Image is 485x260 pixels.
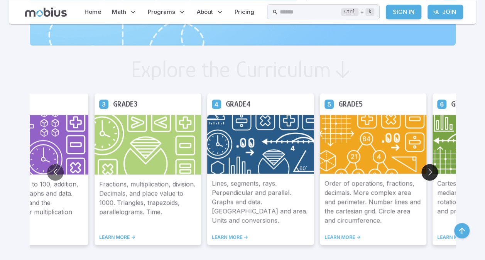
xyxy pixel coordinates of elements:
h5: Grade 4 [226,98,250,110]
a: Grade 6 [437,99,446,108]
kbd: k [365,8,374,16]
h2: Explore the Curriculum [131,58,331,81]
a: Grade 5 [324,99,334,108]
h5: Grade 3 [113,98,137,110]
p: Lines, segments, rays. Perpendicular and parallel. Graphs and data. [GEOGRAPHIC_DATA] and area. U... [212,179,309,225]
div: + [341,7,374,17]
span: Math [112,8,126,16]
img: Grade 5 [320,115,426,174]
p: Fractions, multiplication, division. Decimals, and place value to 1000. Triangles, trapezoids, pa... [99,179,196,225]
a: LEARN MORE -> [212,234,309,240]
span: Programs [148,8,175,16]
button: Go to next slide [421,164,438,181]
img: Grade 4 [207,115,314,174]
a: Sign In [386,5,421,19]
kbd: Ctrl [341,8,358,16]
p: Order of operations, fractions, decimals. More complex area and perimeter. Number lines and the c... [324,179,422,225]
span: About [197,8,213,16]
a: LEARN MORE -> [324,234,422,240]
img: Grade 3 [95,115,201,175]
a: Grade 3 [99,99,108,108]
h5: Grade 6 [451,98,476,110]
a: LEARN MORE -> [99,234,196,240]
a: Grade 4 [212,99,221,108]
button: Go to previous slide [47,164,64,181]
a: Pricing [232,3,257,21]
a: Home [82,3,103,21]
h5: Grade 5 [338,98,363,110]
a: Join [428,5,463,19]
